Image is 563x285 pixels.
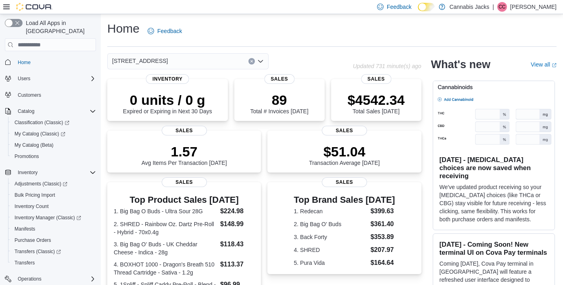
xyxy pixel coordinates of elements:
dt: 1. Big Bag O Buds - Ultra Sour 28G [114,207,217,215]
h3: [DATE] - [MEDICAL_DATA] choices are now saved when receiving [440,156,548,180]
div: Avg Items Per Transaction [DATE] [142,144,227,166]
p: Updated 731 minute(s) ago [353,63,421,69]
span: [STREET_ADDRESS] [112,56,168,66]
dd: $207.97 [371,245,395,255]
button: Inventory Count [8,201,99,212]
span: Sales [322,126,367,135]
span: Inventory Count [11,202,96,211]
h3: [DATE] - Coming Soon! New terminal UI on Cova Pay terminals [440,240,548,256]
button: Bulk Pricing Import [8,189,99,201]
span: Inventory [15,168,96,177]
input: Dark Mode [418,3,435,11]
span: Transfers (Classic) [11,247,96,256]
span: Adjustments (Classic) [15,181,67,187]
span: My Catalog (Classic) [11,129,96,139]
button: Clear input [248,58,255,64]
span: Bulk Pricing Import [11,190,96,200]
span: Transfers [11,258,96,268]
p: We've updated product receiving so your [MEDICAL_DATA] choices (like THCa or CBG) stay visible fo... [440,183,548,223]
button: Users [15,74,33,83]
span: Inventory [18,169,38,176]
button: Manifests [8,223,99,235]
svg: External link [552,63,557,68]
a: Transfers [11,258,38,268]
span: Classification (Classic) [11,118,96,127]
button: Operations [15,274,45,284]
span: Users [18,75,30,82]
span: Home [18,59,31,66]
button: Users [2,73,99,84]
div: Total Sales [DATE] [348,92,405,114]
button: Home [2,56,99,68]
p: | [492,2,494,12]
h3: Top Product Sales [DATE] [114,195,254,205]
dd: $164.64 [371,258,395,268]
dd: $118.43 [220,239,254,249]
a: Purchase Orders [11,235,54,245]
span: Sales [322,177,367,187]
span: Load All Apps in [GEOGRAPHIC_DATA] [23,19,96,35]
a: Feedback [144,23,185,39]
dd: $224.98 [220,206,254,216]
a: Bulk Pricing Import [11,190,58,200]
span: Transfers [15,260,35,266]
a: My Catalog (Beta) [11,140,57,150]
p: Cannabis Jacks [449,2,489,12]
span: Inventory Manager (Classic) [15,214,81,221]
span: Promotions [11,152,96,161]
p: 0 units / 0 g [123,92,212,108]
span: CC [498,2,505,12]
p: 1.57 [142,144,227,160]
a: Transfers (Classic) [11,247,64,256]
img: Cova [16,3,52,11]
button: Inventory [15,168,41,177]
button: My Catalog (Beta) [8,139,99,151]
a: Adjustments (Classic) [11,179,71,189]
span: Transfers (Classic) [15,248,61,255]
span: Inventory Count [15,203,49,210]
a: View allExternal link [531,61,557,68]
dd: $353.89 [371,232,395,242]
button: Catalog [2,106,99,117]
dt: 1. Redecan [294,207,367,215]
span: Operations [15,274,96,284]
span: Operations [18,276,42,282]
span: Purchase Orders [11,235,96,245]
span: Feedback [387,3,411,11]
a: My Catalog (Classic) [11,129,69,139]
span: Bulk Pricing Import [15,192,55,198]
span: Feedback [157,27,182,35]
span: Purchase Orders [15,237,51,243]
dd: $113.37 [220,260,254,269]
dt: 4. BOXHOT 1000 - Dragon's Breath 510 Thread Cartridge - Sativa - 1.2g [114,260,217,277]
button: Purchase Orders [8,235,99,246]
span: Customers [18,92,41,98]
span: My Catalog (Beta) [15,142,54,148]
span: Classification (Classic) [15,119,69,126]
span: My Catalog (Beta) [11,140,96,150]
p: $51.04 [309,144,380,160]
button: Catalog [15,106,38,116]
span: Customers [15,90,96,100]
button: Customers [2,89,99,101]
a: Promotions [11,152,42,161]
dt: 4. SHRED [294,246,367,254]
button: Promotions [8,151,99,162]
div: Corey Casola [497,2,507,12]
a: Home [15,58,34,67]
p: 89 [250,92,308,108]
span: Inventory [146,74,189,84]
a: Classification (Classic) [11,118,73,127]
span: Sales [162,126,207,135]
a: My Catalog (Classic) [8,128,99,139]
p: [PERSON_NAME] [510,2,557,12]
dt: 2. Big Bag O' Buds [294,220,367,228]
h3: Top Brand Sales [DATE] [294,195,395,205]
a: Classification (Classic) [8,117,99,128]
span: My Catalog (Classic) [15,131,65,137]
span: Sales [162,177,207,187]
a: Manifests [11,224,38,234]
dd: $399.63 [371,206,395,216]
a: Inventory Manager (Classic) [11,213,84,223]
dt: 3. Big Bag O' Buds - UK Cheddar Cheese - Indica - 28g [114,240,217,256]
